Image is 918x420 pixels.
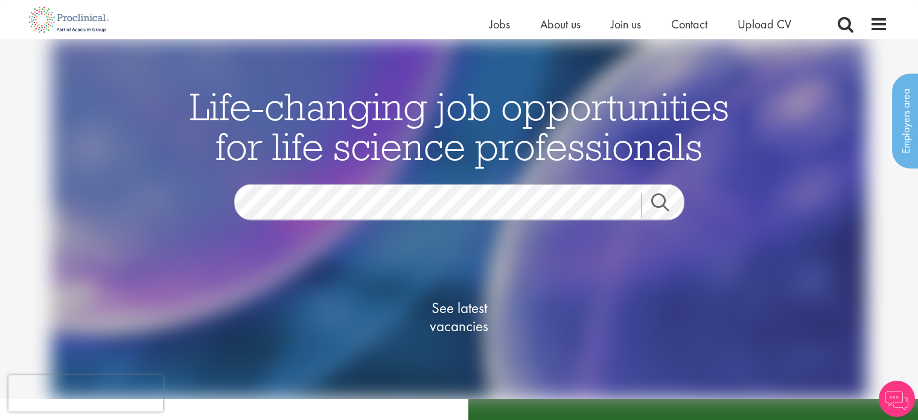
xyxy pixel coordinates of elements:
[399,251,520,384] a: See latestvacancies
[399,299,520,335] span: See latest vacancies
[611,16,641,32] a: Join us
[190,82,729,170] span: Life-changing job opportunities for life science professionals
[8,375,163,412] iframe: reCAPTCHA
[51,39,867,399] img: candidate home
[540,16,581,32] a: About us
[738,16,791,32] a: Upload CV
[642,193,693,218] a: Job search submit button
[671,16,707,32] a: Contact
[489,16,510,32] a: Jobs
[879,381,915,417] img: Chatbot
